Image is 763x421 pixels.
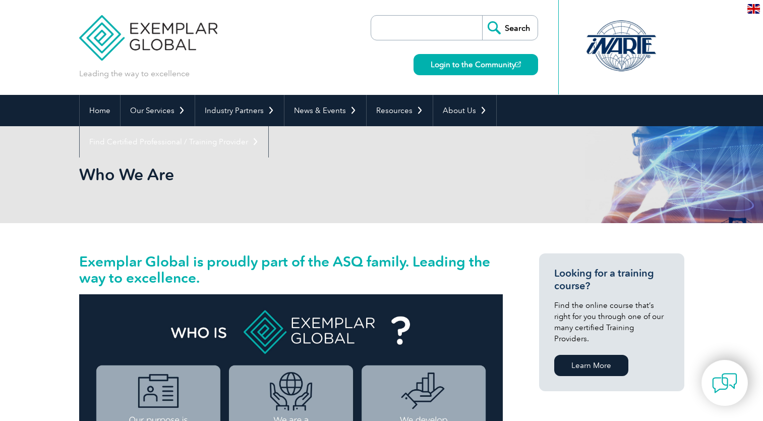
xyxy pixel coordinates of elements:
[195,95,284,126] a: Industry Partners
[482,16,538,40] input: Search
[554,267,669,292] h3: Looking for a training course?
[121,95,195,126] a: Our Services
[80,126,268,157] a: Find Certified Professional / Training Provider
[554,300,669,344] p: Find the online course that’s right for you through one of our many certified Training Providers.
[554,355,628,376] a: Learn More
[747,4,760,14] img: en
[79,253,503,286] h2: Exemplar Global is proudly part of the ASQ family. Leading the way to excellence.
[712,371,737,396] img: contact-chat.png
[79,167,503,183] h2: Who We Are
[367,95,433,126] a: Resources
[80,95,120,126] a: Home
[284,95,366,126] a: News & Events
[79,68,190,79] p: Leading the way to excellence
[414,54,538,75] a: Login to the Community
[433,95,496,126] a: About Us
[515,62,521,67] img: open_square.png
